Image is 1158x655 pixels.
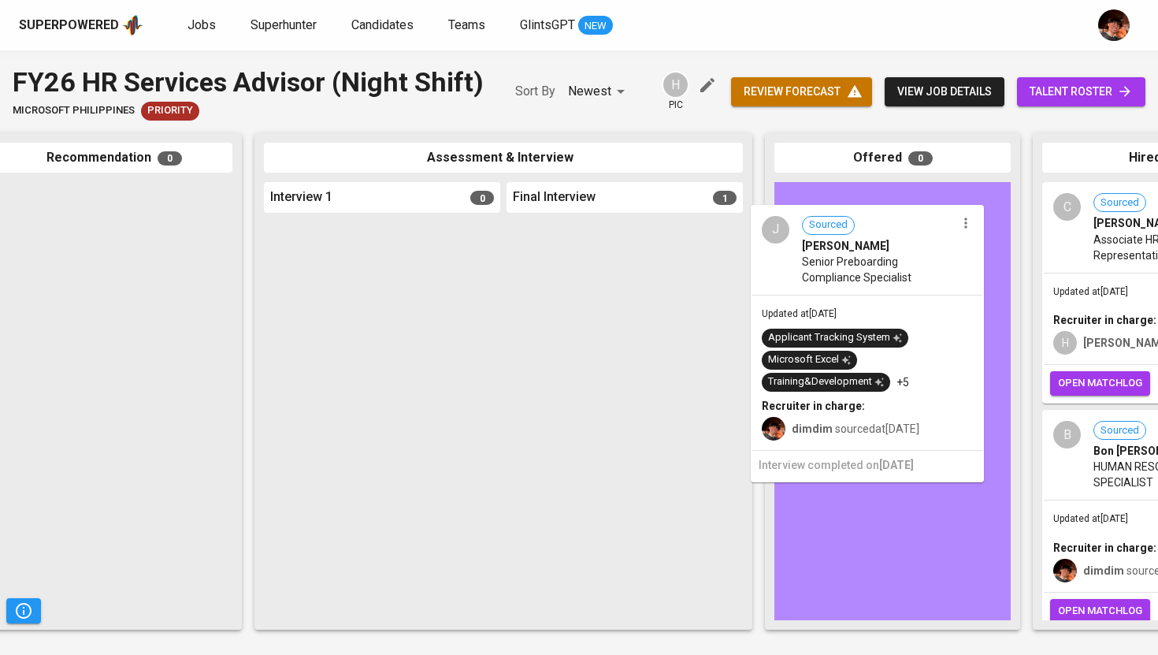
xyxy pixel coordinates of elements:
a: Teams [448,16,488,35]
a: talent roster [1017,77,1145,106]
a: Superhunter [251,16,320,35]
span: Teams [448,17,485,32]
span: Final Interview [513,188,596,207]
div: pic [662,71,689,112]
img: app logo [122,13,143,37]
span: Priority [141,103,199,118]
a: Superpoweredapp logo [19,13,143,37]
button: review forecast [731,77,872,106]
span: 0 [158,151,182,166]
img: diemas@glints.com [1098,9,1130,41]
div: New Job received from Demand Team [141,102,199,121]
button: view job details [885,77,1004,106]
span: Jobs [187,17,216,32]
div: Newest [568,77,630,106]
span: 0 [908,151,933,166]
p: Sort By [515,82,555,101]
div: H [662,71,689,99]
div: Superpowered [19,17,119,35]
div: FY26 HR Services Advisor (Night Shift) [13,63,484,102]
a: GlintsGPT NEW [520,16,613,35]
span: 0 [470,191,494,205]
div: Assessment & Interview [264,143,743,173]
span: Candidates [351,17,414,32]
a: Candidates [351,16,417,35]
a: Jobs [187,16,219,35]
span: 1 [713,191,737,205]
span: Interview 1 [270,188,332,207]
button: Pipeline Triggers [6,598,41,623]
div: Offered [774,143,1011,173]
span: Superhunter [251,17,317,32]
p: Newest [568,82,611,101]
span: GlintsGPT [520,17,575,32]
span: NEW [578,18,613,34]
span: review forecast [744,82,859,102]
span: Microsoft Philippines [13,103,135,118]
span: talent roster [1030,82,1133,102]
span: view job details [897,82,992,102]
